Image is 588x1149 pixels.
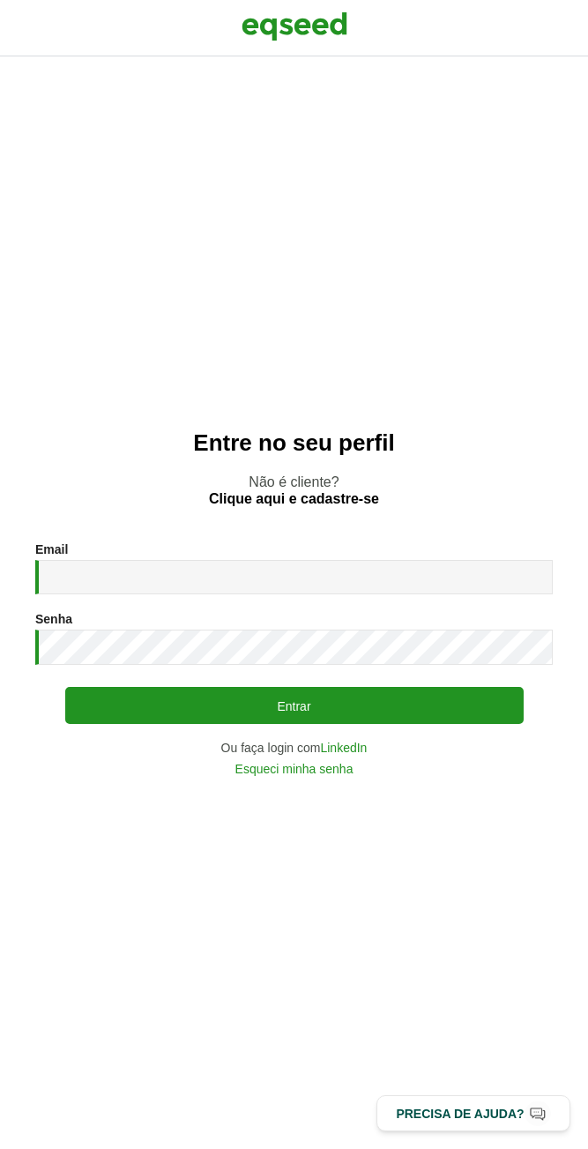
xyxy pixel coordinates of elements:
[35,613,72,625] label: Senha
[209,492,379,506] a: Clique aqui e cadastre-se
[242,9,347,44] img: EqSeed Logo
[35,474,553,507] p: Não é cliente?
[320,742,367,754] a: LinkedIn
[35,742,553,754] div: Ou faça login com
[35,543,68,556] label: Email
[35,430,553,456] h2: Entre no seu perfil
[65,687,524,724] button: Entrar
[235,763,354,775] a: Esqueci minha senha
